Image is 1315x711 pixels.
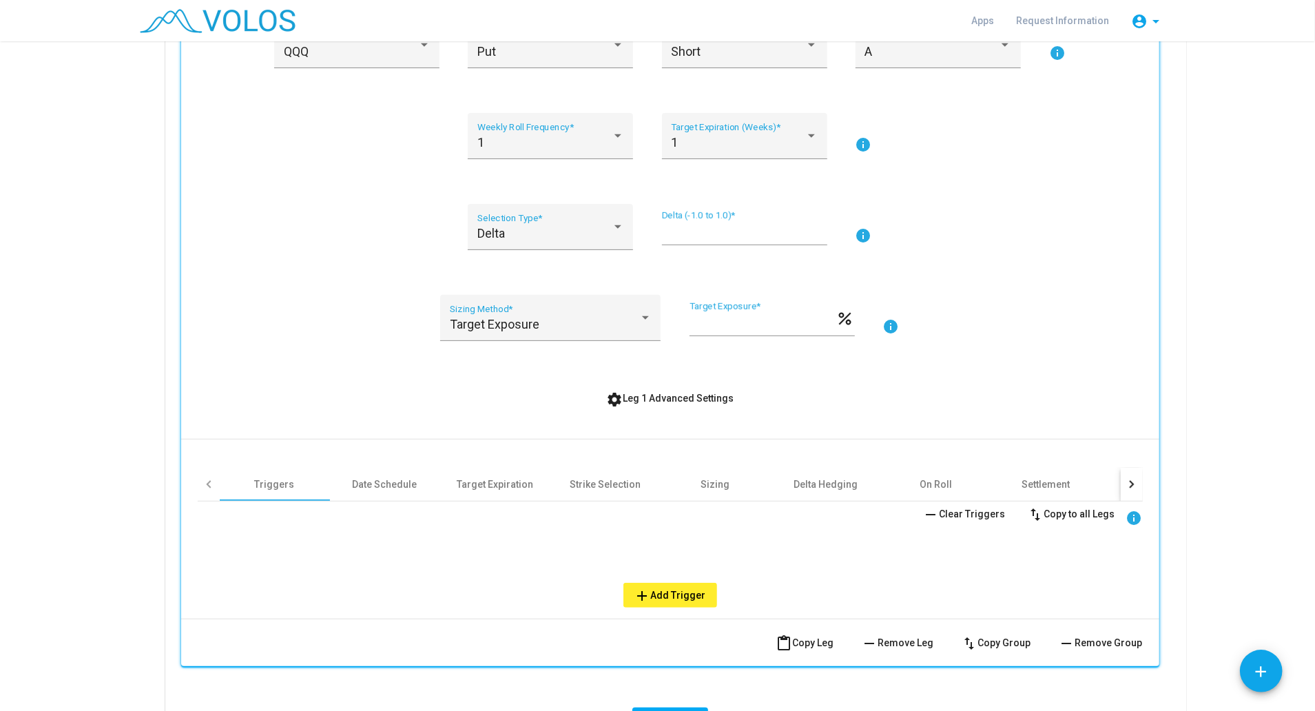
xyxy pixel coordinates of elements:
span: Copy Leg [776,637,834,648]
mat-icon: info [883,318,900,335]
span: 1 [671,135,678,150]
span: Request Information [1017,15,1110,26]
span: Apps [972,15,995,26]
div: Sizing [701,477,730,491]
div: Strike Selection [570,477,641,491]
button: Copy to all Legs [1017,502,1126,526]
mat-icon: info [856,227,872,244]
mat-icon: info [1049,45,1066,61]
mat-icon: info [856,136,872,153]
div: Settlement [1022,477,1070,491]
div: Target Expiration [457,477,533,491]
mat-icon: content_paste [776,635,793,652]
span: Add Trigger [634,590,706,601]
button: Remove Group [1048,630,1154,655]
span: QQQ [284,44,309,59]
mat-icon: add [634,588,651,604]
mat-icon: settings [606,391,623,408]
button: Remove Leg [851,630,945,655]
button: Add Trigger [623,583,717,608]
a: Apps [961,8,1006,33]
span: Remove Leg [862,637,934,648]
button: Add icon [1240,650,1283,692]
mat-icon: add [1252,663,1270,681]
mat-icon: swap_vert [1028,506,1044,523]
span: Put [477,44,496,59]
span: Copy Group [962,637,1031,648]
div: On Roll [920,477,952,491]
mat-icon: swap_vert [962,635,978,652]
mat-icon: remove [1059,635,1075,652]
span: A [864,44,872,59]
button: Copy Group [951,630,1042,655]
mat-icon: percent [836,309,855,325]
mat-icon: arrow_drop_down [1148,13,1165,30]
a: Request Information [1006,8,1121,33]
div: Triggers [255,477,295,491]
span: Leg 1 Advanced Settings [606,393,734,404]
div: Delta Hedging [794,477,858,491]
span: Target Exposure [450,317,539,331]
span: 1 [477,135,484,150]
mat-icon: remove [862,635,878,652]
span: Short [671,44,701,59]
mat-icon: info [1126,510,1143,526]
button: Copy Leg [765,630,845,655]
div: Date Schedule [353,477,417,491]
button: Clear Triggers [912,502,1017,526]
span: Copy to all Legs [1028,508,1115,519]
span: Remove Group [1059,637,1143,648]
span: Clear Triggers [923,508,1006,519]
span: Delta [477,226,505,240]
mat-icon: account_circle [1132,13,1148,30]
button: Leg 1 Advanced Settings [595,386,745,411]
mat-icon: remove [923,506,940,523]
